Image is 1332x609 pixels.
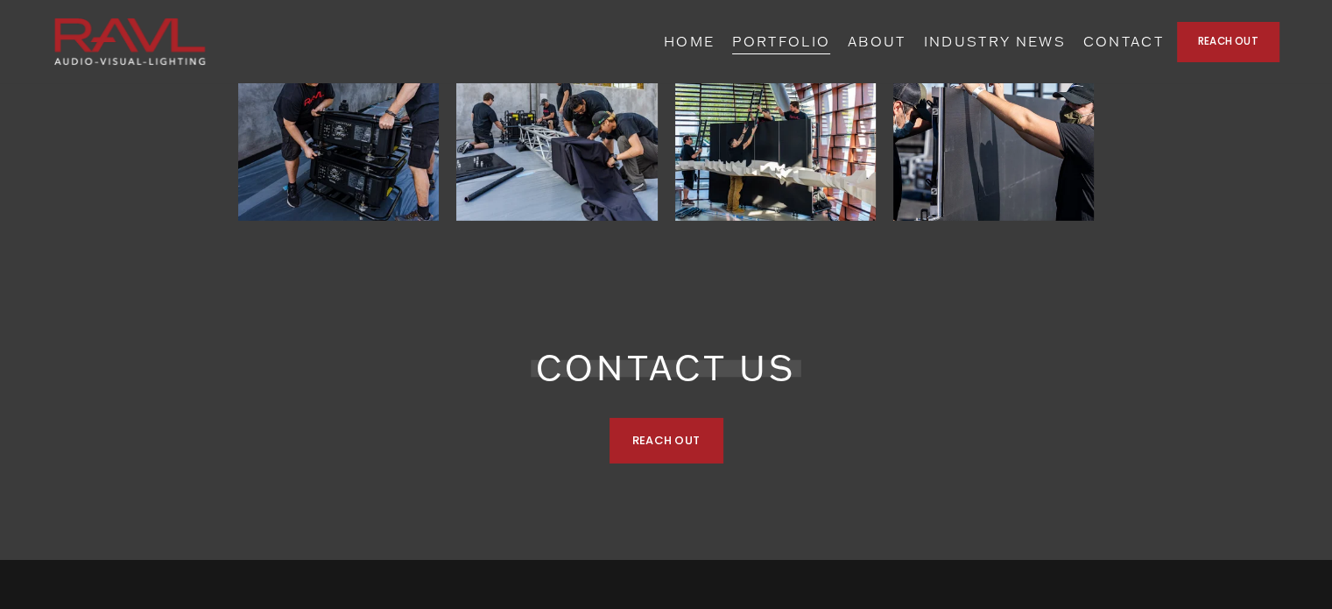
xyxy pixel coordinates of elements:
[406,20,707,221] img: GU-18.jpg
[923,28,1065,55] a: INDUSTRY NEWS
[1177,22,1279,61] a: REACH OUT
[664,28,715,55] a: HOME
[188,20,489,221] img: GU-10.jpg
[536,345,797,389] span: CONTACT US
[815,20,1172,221] img: Rhude-23.jpg
[610,418,722,463] a: REACH OUT
[625,20,926,221] img: GU-8.jpg
[848,28,906,55] a: ABOUT
[1083,28,1164,55] a: CONTACT
[732,28,830,55] a: PORTFOLIO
